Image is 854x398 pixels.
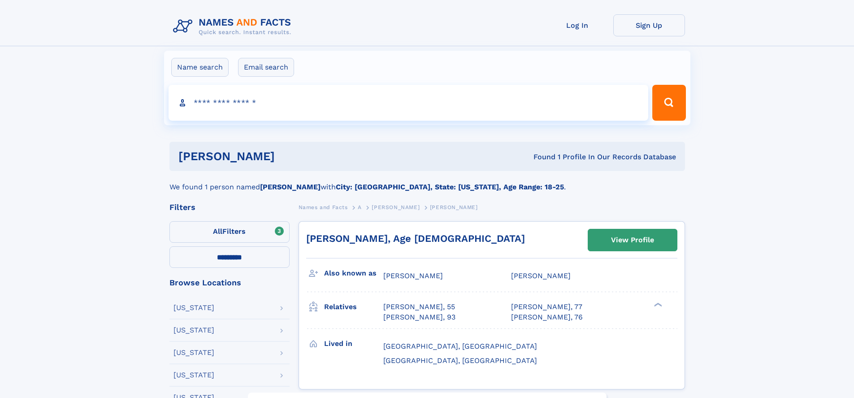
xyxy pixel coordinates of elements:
[588,229,677,251] a: View Profile
[383,312,455,322] a: [PERSON_NAME], 93
[336,183,564,191] b: City: [GEOGRAPHIC_DATA], State: [US_STATE], Age Range: 18-25
[171,58,229,77] label: Name search
[511,312,583,322] a: [PERSON_NAME], 76
[173,372,214,379] div: [US_STATE]
[652,85,685,121] button: Search Button
[260,183,321,191] b: [PERSON_NAME]
[306,233,525,244] a: [PERSON_NAME], Age [DEMOGRAPHIC_DATA]
[383,271,443,280] span: [PERSON_NAME]
[178,151,404,162] h1: [PERSON_NAME]
[611,230,654,250] div: View Profile
[511,271,571,280] span: [PERSON_NAME]
[430,204,478,210] span: [PERSON_NAME]
[652,302,663,308] div: ❯
[238,58,294,77] label: Email search
[324,336,383,351] h3: Lived in
[173,304,214,311] div: [US_STATE]
[169,85,649,121] input: search input
[511,302,582,312] a: [PERSON_NAME], 77
[542,14,613,36] a: Log In
[169,171,685,192] div: We found 1 person named with .
[299,201,348,213] a: Names and Facts
[169,14,299,39] img: Logo Names and Facts
[324,299,383,315] h3: Relatives
[383,342,537,350] span: [GEOGRAPHIC_DATA], [GEOGRAPHIC_DATA]
[173,349,214,356] div: [US_STATE]
[169,279,290,287] div: Browse Locations
[358,204,362,210] span: A
[213,227,222,236] span: All
[324,266,383,281] h3: Also known as
[169,221,290,243] label: Filters
[372,201,420,213] a: [PERSON_NAME]
[383,356,537,365] span: [GEOGRAPHIC_DATA], [GEOGRAPHIC_DATA]
[169,203,290,211] div: Filters
[173,327,214,334] div: [US_STATE]
[372,204,420,210] span: [PERSON_NAME]
[358,201,362,213] a: A
[383,302,455,312] a: [PERSON_NAME], 55
[404,152,676,162] div: Found 1 Profile In Our Records Database
[613,14,685,36] a: Sign Up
